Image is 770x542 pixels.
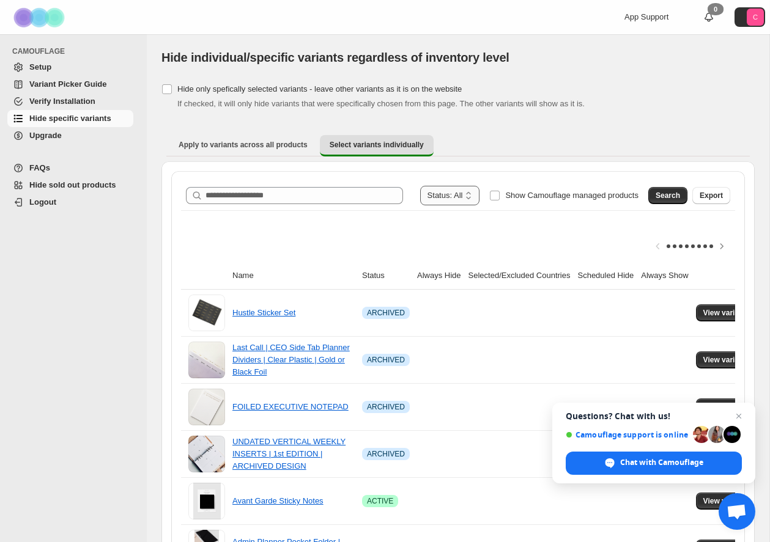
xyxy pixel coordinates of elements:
div: Open chat [719,493,755,530]
img: Hustle Sticker Set [188,295,225,331]
span: ARCHIVED [367,308,405,318]
a: 0 [703,11,715,23]
button: View variants [696,493,758,510]
img: FOILED EXECUTIVE NOTEPAD [188,389,225,425]
button: Search [648,187,687,204]
a: Verify Installation [7,93,133,110]
a: Upgrade [7,127,133,144]
text: C [753,13,758,21]
span: ARCHIVED [367,449,405,459]
a: FAQs [7,159,133,177]
a: Hide specific variants [7,110,133,127]
span: View variants [703,355,750,365]
span: If checked, it will only hide variants that were specifically chosen from this page. The other va... [177,99,585,108]
img: UNDATED VERTICAL WEEKLY INSERTS | 1st EDITION | ARCHIVED DESIGN [188,436,225,472]
button: Export [692,187,730,204]
button: Select variants individually [320,135,434,156]
span: Camouflage support is online [566,430,689,439]
span: Upgrade [29,131,62,140]
span: ARCHIVED [367,402,405,412]
div: 0 [708,3,724,15]
span: Hide sold out products [29,180,116,189]
span: Hide individual/specific variants regardless of inventory level [161,51,509,64]
span: ARCHIVED [367,355,405,365]
span: CAMOUFLAGE [12,46,138,56]
span: Questions? Chat with us! [566,411,742,421]
span: Close chat [731,409,746,423]
button: Apply to variants across all products [169,135,317,155]
a: FOILED EXECUTIVE NOTEPAD [232,402,349,411]
span: View variants [703,402,750,412]
a: Variant Picker Guide [7,76,133,93]
span: FAQs [29,163,50,172]
a: Hide sold out products [7,177,133,194]
span: Export [700,191,723,200]
span: Select variants individually [330,140,424,150]
a: UNDATED VERTICAL WEEKLY INSERTS | 1st EDITION | ARCHIVED DESIGN [232,437,346,471]
span: Avatar with initials C [747,9,764,26]
span: Hide only spefically selected variants - leave other variants as it is on the website [177,84,462,93]
th: Always Show [637,262,692,290]
button: Avatar with initials C [735,7,765,27]
a: Hustle Sticker Set [232,308,295,317]
th: Status [358,262,413,290]
span: View variants [703,308,750,318]
a: Logout [7,194,133,211]
span: Search [656,191,680,200]
th: Selected/Excluded Countries [465,262,574,290]
span: Verify Installation [29,97,95,106]
th: Name [229,262,358,290]
a: Avant Garde Sticky Notes [232,496,324,505]
div: Chat with Camouflage [566,452,742,475]
span: Apply to variants across all products [179,140,308,150]
span: ACTIVE [367,496,393,506]
span: Chat with Camouflage [620,457,703,468]
button: View variants [696,398,758,416]
span: Show Camouflage managed products [505,191,639,200]
span: Logout [29,197,56,207]
span: Setup [29,62,51,71]
span: Hide specific variants [29,114,111,123]
a: Setup [7,59,133,76]
a: Last Call | CEO Side Tab Planner Dividers | Clear Plastic | Gold or Black Foil [232,343,350,376]
span: App Support [624,12,668,21]
button: View variants [696,304,758,321]
th: Scheduled Hide [574,262,637,290]
span: View variants [703,496,750,506]
img: Camouflage [10,1,71,34]
button: Scroll table right one column [713,238,730,255]
img: Last Call | CEO Side Tab Planner Dividers | Clear Plastic | Gold or Black Foil [188,342,225,378]
button: View variants [696,351,758,368]
span: Variant Picker Guide [29,79,106,89]
th: Always Hide [413,262,465,290]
